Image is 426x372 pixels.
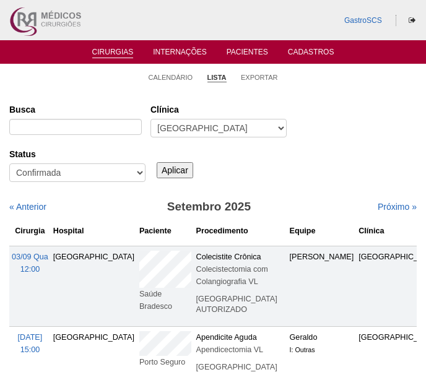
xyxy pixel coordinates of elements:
[207,73,227,82] a: Lista
[92,48,134,58] a: Cirurgias
[241,73,278,82] a: Exportar
[12,253,48,261] span: 03/09 Qua
[157,162,193,178] input: Aplicar
[9,148,146,160] label: Status
[139,356,191,368] div: Porto Seguro
[227,48,268,60] a: Pacientes
[344,16,382,25] a: GastroSCS
[149,73,193,82] a: Calendário
[196,294,285,315] p: [GEOGRAPHIC_DATA] AUTORIZADO
[409,17,415,24] i: Sair
[9,119,142,135] input: Digite os termos que você deseja procurar.
[196,263,285,288] div: Colecistectomia com Colangiografia VL
[290,346,315,353] small: I: Outras
[288,48,334,60] a: Cadastros
[287,216,357,246] th: Equipe
[9,216,51,246] th: Cirurgia
[12,253,48,274] a: 03/09 Qua 12:00
[51,216,137,246] th: Hospital
[287,246,357,326] td: [PERSON_NAME]
[9,202,46,212] a: « Anterior
[51,246,137,326] td: [GEOGRAPHIC_DATA]
[153,48,207,60] a: Internações
[20,345,40,354] span: 15:00
[18,333,43,354] a: [DATE] 15:00
[139,288,191,313] div: Saúde Bradesco
[194,246,287,326] td: Colecistite Crônica
[9,103,142,116] label: Busca
[378,202,417,212] a: Próximo »
[20,265,40,274] span: 12:00
[18,333,43,342] span: [DATE]
[107,198,311,216] h3: Setembro 2025
[150,103,287,116] label: Clínica
[137,216,194,246] th: Paciente
[194,216,287,246] th: Procedimento
[196,344,285,356] div: Apendicectomia VL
